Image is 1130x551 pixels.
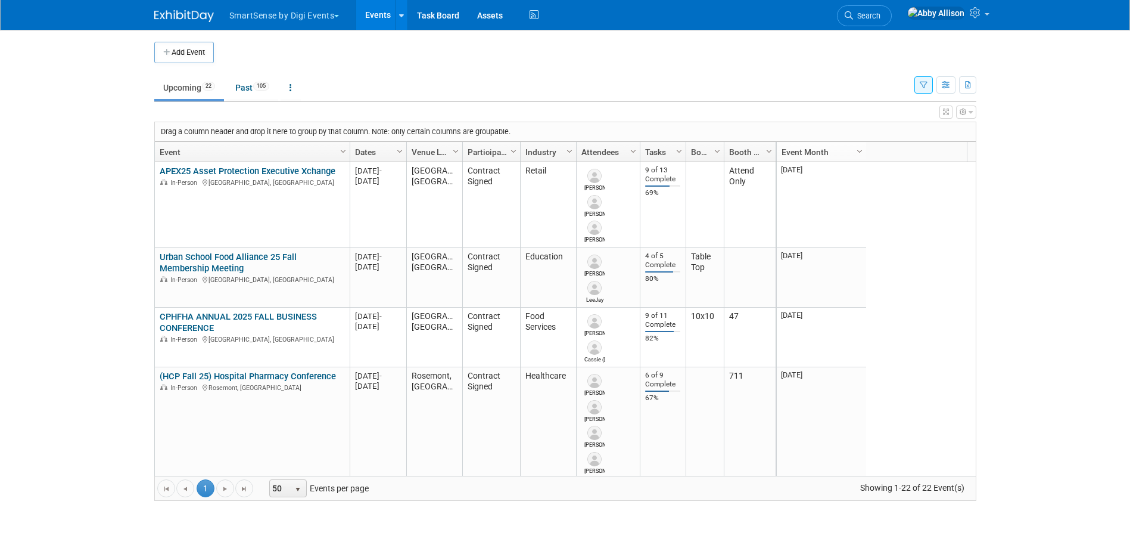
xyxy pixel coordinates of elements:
[584,388,605,397] div: Amy Berry
[406,308,462,367] td: [GEOGRAPHIC_DATA], [GEOGRAPHIC_DATA]
[160,177,344,187] div: [GEOGRAPHIC_DATA], [GEOGRAPHIC_DATA]
[587,255,602,269] img: Laura Wisdom
[584,295,605,304] div: LeeJay Moreno
[645,371,680,389] div: 6 of 9 Complete
[729,142,768,162] a: Booth Number
[395,147,404,156] span: Column Settings
[155,122,976,141] div: Drag a column header and drop it here to group by that column. Note: only certain columns are gro...
[712,147,722,156] span: Column Settings
[160,336,167,342] img: In-Person Event
[170,336,201,343] span: In-Person
[160,276,167,282] img: In-Person Event
[393,142,406,160] a: Column Settings
[160,252,297,274] a: Urban School Food Alliance 25 Fall Membership Meeting
[160,382,344,392] div: Rosemont, [GEOGRAPHIC_DATA]
[777,308,866,367] td: [DATE]
[584,466,605,475] div: Carissa Conlee
[176,479,194,497] a: Go to the previous page
[645,394,680,403] div: 67%
[764,147,774,156] span: Column Settings
[584,183,605,192] div: Fran Tasker
[837,5,892,26] a: Search
[587,452,602,466] img: Carissa Conlee
[711,142,724,160] a: Column Settings
[777,367,866,479] td: [DATE]
[686,308,724,367] td: 10x10
[170,384,201,392] span: In-Person
[645,166,680,184] div: 9 of 13 Complete
[587,195,602,209] img: Alex Yang
[587,169,602,183] img: Fran Tasker
[154,76,224,99] a: Upcoming22
[216,479,234,497] a: Go to the next page
[254,479,381,497] span: Events per page
[907,7,965,20] img: Abby Allison
[673,142,686,160] a: Column Settings
[565,147,574,156] span: Column Settings
[160,179,167,185] img: In-Person Event
[338,147,348,156] span: Column Settings
[520,308,576,367] td: Food Services
[160,371,336,382] a: (HCP Fall 25) Hospital Pharmacy Conference
[587,340,602,355] img: Cassie (Cassandra) Murray
[645,188,680,197] div: 69%
[154,42,214,63] button: Add Event
[355,176,401,186] div: [DATE]
[584,209,605,218] div: Alex Yang
[451,147,460,156] span: Column Settings
[468,142,512,162] a: Participation
[197,479,214,497] span: 1
[645,252,680,270] div: 4 of 5 Complete
[160,311,317,333] a: CPHFHA ANNUAL 2025 FALL BUSINESS CONFERENCE
[627,142,640,160] a: Column Settings
[202,82,215,91] span: 22
[379,252,382,261] span: -
[587,426,602,440] img: Dana Deignan
[507,142,520,160] a: Column Settings
[628,147,638,156] span: Column Settings
[584,269,605,278] div: Laura Wisdom
[355,166,401,176] div: [DATE]
[855,147,864,156] span: Column Settings
[525,142,568,162] a: Industry
[379,312,382,321] span: -
[584,235,605,244] div: Sara Kaster
[412,142,455,162] a: Venue Location
[355,262,401,272] div: [DATE]
[379,166,382,175] span: -
[520,367,576,479] td: Healthcare
[226,76,278,99] a: Past105
[645,142,678,162] a: Tasks
[462,248,520,308] td: Contract Signed
[462,162,520,248] td: Contract Signed
[355,311,401,321] div: [DATE]
[337,142,350,160] a: Column Settings
[379,372,382,380] span: -
[520,162,576,248] td: Retail
[777,248,866,308] td: [DATE]
[170,179,201,187] span: In-Person
[355,321,401,332] div: [DATE]
[160,384,167,390] img: In-Person Event
[154,10,214,22] img: ExhibitDay
[587,400,602,414] img: Hackbart Jeff
[777,162,866,248] td: [DATE]
[584,329,605,338] div: Jim Lewis
[724,308,776,367] td: 47
[253,82,269,91] span: 105
[355,371,401,381] div: [DATE]
[724,162,776,248] td: Attend Only
[563,142,576,160] a: Column Settings
[587,221,602,235] img: Sara Kaster
[406,248,462,308] td: [GEOGRAPHIC_DATA], [GEOGRAPHIC_DATA]
[849,479,975,496] span: Showing 1-22 of 22 Event(s)
[462,367,520,479] td: Contract Signed
[462,308,520,367] td: Contract Signed
[853,11,880,20] span: Search
[355,252,401,262] div: [DATE]
[509,147,518,156] span: Column Settings
[160,334,344,344] div: [GEOGRAPHIC_DATA], [GEOGRAPHIC_DATA]
[581,142,632,162] a: Attendees
[645,274,680,283] div: 80%
[160,166,335,177] a: APEX25 Asset Protection Executive Xchange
